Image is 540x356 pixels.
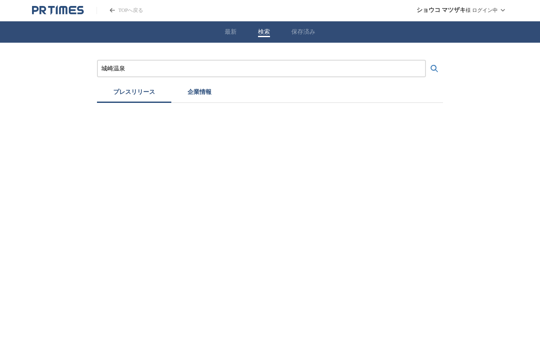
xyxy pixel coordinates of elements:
button: 保存済み [291,28,315,36]
a: PR TIMESのトップページはこちら [97,7,143,14]
button: 検索 [258,28,270,36]
span: ショウコ マツザキ [417,6,466,14]
button: 企業情報 [171,84,228,103]
button: プレスリリース [97,84,171,103]
a: PR TIMESのトップページはこちら [32,5,84,15]
button: 検索する [426,60,443,77]
input: プレスリリースおよび企業を検索する [101,64,422,73]
button: 最新 [225,28,237,36]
